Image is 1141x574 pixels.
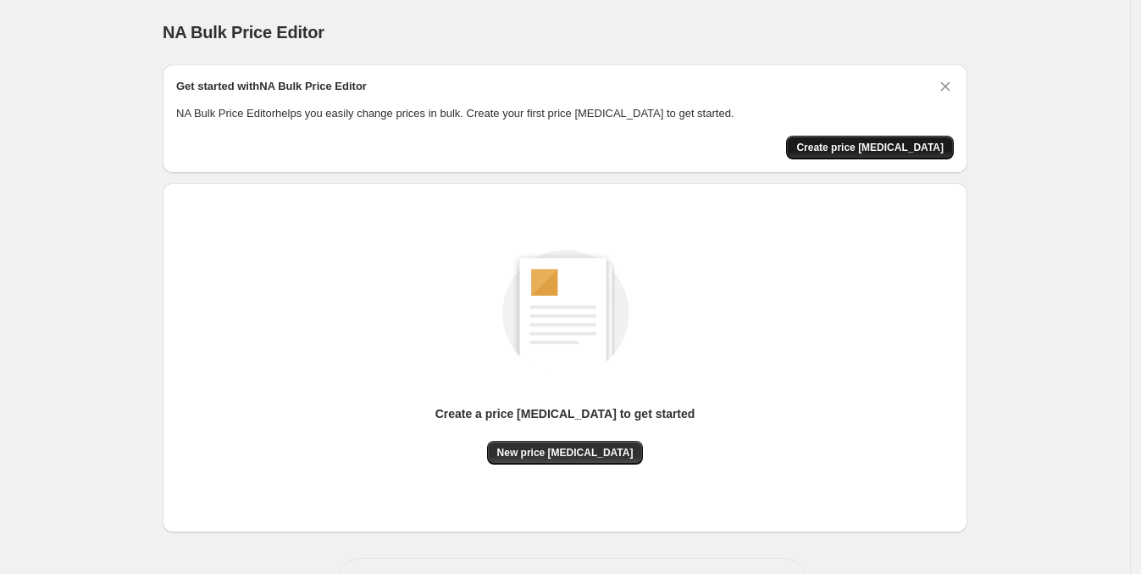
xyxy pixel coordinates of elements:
[796,141,944,154] span: Create price [MEDICAL_DATA]
[497,446,634,460] span: New price [MEDICAL_DATA]
[176,105,954,122] p: NA Bulk Price Editor helps you easily change prices in bulk. Create your first price [MEDICAL_DAT...
[163,23,324,42] span: NA Bulk Price Editor
[487,441,644,465] button: New price [MEDICAL_DATA]
[937,78,954,95] button: Dismiss card
[176,78,367,95] h2: Get started with NA Bulk Price Editor
[435,405,695,422] p: Create a price [MEDICAL_DATA] to get started
[786,136,954,159] button: Create price change job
